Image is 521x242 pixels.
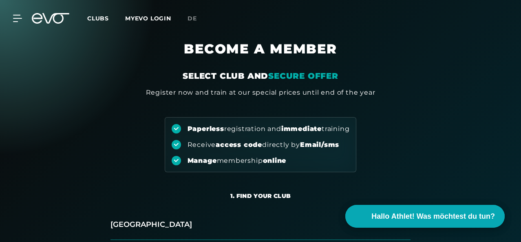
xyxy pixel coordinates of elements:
[268,71,338,81] em: SECURE OFFER
[263,157,287,164] strong: online
[188,156,287,165] div: membership
[146,88,375,98] div: Register now and train at our special prices until end of the year
[125,15,171,22] a: MYEVO LOGIN
[216,141,262,149] strong: access code
[188,14,207,23] a: de
[87,14,125,22] a: Clubs
[110,210,411,240] button: [GEOGRAPHIC_DATA]4 Locations
[188,15,197,22] span: de
[345,205,505,228] button: Hallo Athlet! Was möchtest du tun?
[73,41,448,70] h1: BECOME A MEMBER
[87,15,109,22] span: Clubs
[110,220,192,230] h2: [GEOGRAPHIC_DATA]
[183,70,338,82] div: SELECT CLUB AND
[188,124,350,133] div: registration and training
[230,192,291,200] div: 1. Find your club
[368,222,401,228] span: 4 Locations
[188,140,339,149] div: Receive directly by
[371,211,495,222] span: Hallo Athlet! Was möchtest du tun?
[188,125,224,133] strong: Paperless
[188,157,217,164] strong: Manage
[300,141,339,149] strong: Email/sms
[281,125,322,133] strong: immediate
